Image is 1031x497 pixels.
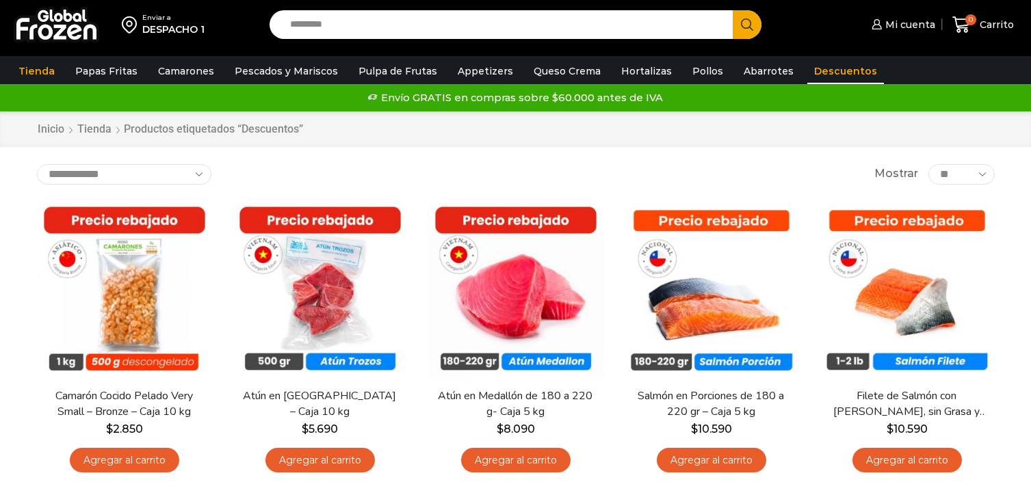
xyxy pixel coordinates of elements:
a: Abarrotes [737,58,800,84]
a: Hortalizas [614,58,679,84]
a: Salmón en Porciones de 180 a 220 gr – Caja 5 kg [632,388,789,420]
a: Tienda [12,58,62,84]
a: Agregar al carrito: “Salmón en Porciones de 180 a 220 gr - Caja 5 kg” [657,448,766,473]
span: $ [691,422,698,435]
a: Agregar al carrito: “Filete de Salmón con Piel, sin Grasa y sin Espinas 1-2 lb – Caja 10 Kg” [852,448,962,473]
a: Appetizers [451,58,520,84]
span: $ [302,422,309,435]
a: Filete de Salmón con [PERSON_NAME], sin Grasa y sin Espinas 1-2 lb – Caja 10 Kg [828,388,985,420]
img: address-field-icon.svg [122,13,142,36]
bdi: 10.590 [887,422,928,435]
div: DESPACHO 1 [142,23,205,36]
a: Atún en [GEOGRAPHIC_DATA] – Caja 10 kg [241,388,398,420]
span: $ [497,422,504,435]
h1: Productos etiquetados “Descuentos” [124,122,303,135]
div: Enviar a [142,13,205,23]
a: Camarón Cocido Pelado Very Small – Bronze – Caja 10 kg [45,388,203,420]
span: Carrito [976,18,1014,31]
a: Descuentos [807,58,884,84]
a: Agregar al carrito: “Camarón Cocido Pelado Very Small - Bronze - Caja 10 kg” [70,448,179,473]
a: Inicio [37,122,65,137]
a: Pulpa de Frutas [352,58,444,84]
span: $ [106,422,113,435]
a: Agregar al carrito: “Atún en Medallón de 180 a 220 g- Caja 5 kg” [461,448,571,473]
a: Mi cuenta [868,11,935,38]
button: Search button [733,10,761,39]
span: 0 [965,14,976,25]
a: Tienda [77,122,112,137]
bdi: 5.690 [302,422,338,435]
a: Papas Fritas [68,58,144,84]
span: Mi cuenta [882,18,935,31]
a: Pollos [686,58,730,84]
span: Mostrar [874,166,918,182]
a: 0 Carrito [949,9,1017,41]
select: Pedido de la tienda [37,164,211,185]
a: Pescados y Mariscos [228,58,345,84]
bdi: 8.090 [497,422,535,435]
span: $ [887,422,893,435]
bdi: 10.590 [691,422,732,435]
a: Agregar al carrito: “Atún en Trozos - Caja 10 kg” [265,448,375,473]
bdi: 2.850 [106,422,143,435]
nav: Breadcrumb [37,122,303,137]
a: Queso Crema [527,58,608,84]
a: Atún en Medallón de 180 a 220 g- Caja 5 kg [436,388,594,420]
a: Camarones [151,58,221,84]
